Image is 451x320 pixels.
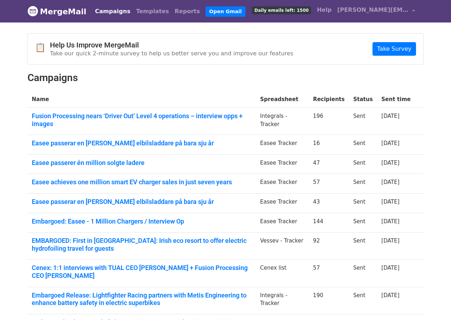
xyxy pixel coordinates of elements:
td: 47 [309,154,349,174]
td: Integrals - Tracker [256,287,309,314]
a: Daily emails left: 1500 [249,3,314,17]
td: Sent [349,154,377,174]
a: Fusion Processing nears ‘Driver Out’ Level 4 operations – interview opps + images [32,112,252,127]
a: [DATE] [381,237,400,244]
span: Daily emails left: 1500 [252,6,311,14]
a: Help [314,3,334,17]
td: Sent [349,174,377,194]
th: Name [27,91,256,108]
td: Sent [349,135,377,155]
a: Embargoed: Easee - 1 Million Chargers / Interview Op [32,217,252,225]
a: Templates [133,4,172,19]
td: Sent [349,108,377,135]
td: Easee Tracker [256,135,309,155]
td: Easee Tracker [256,213,309,232]
td: Easee Tracker [256,174,309,194]
a: [PERSON_NAME][EMAIL_ADDRESS][DOMAIN_NAME] [334,3,418,20]
td: Vessev - Tracker [256,232,309,260]
span: 📋 [35,42,50,53]
th: Sent time [377,91,415,108]
td: 16 [309,135,349,155]
td: 43 [309,194,349,213]
td: 57 [309,260,349,287]
a: [DATE] [381,265,400,271]
th: Status [349,91,377,108]
a: Open Gmail [206,6,245,17]
td: Sent [349,232,377,260]
a: Campaigns [92,4,133,19]
td: Integrals - Tracker [256,108,309,135]
a: [DATE] [381,199,400,205]
a: Reports [172,4,203,19]
td: Sent [349,287,377,314]
a: Embargoed Release: Lightfighter Racing partners with Metis Engineering to enhance battery safety ... [32,291,252,307]
td: Easee Tracker [256,154,309,174]
a: MergeMail [27,4,86,19]
td: 144 [309,213,349,232]
a: [DATE] [381,160,400,166]
h4: Help Us Improve MergeMail [50,41,293,49]
a: Take Survey [373,42,416,56]
td: 92 [309,232,349,260]
td: 190 [309,287,349,314]
a: [DATE] [381,140,400,146]
td: Sent [349,213,377,232]
td: Sent [349,194,377,213]
a: EMBARGOED: First in [GEOGRAPHIC_DATA]: Irish eco resort to offer electric hydrofoiling travel for... [32,237,252,252]
a: Easee achieves one million smart EV charger sales in just seven years [32,178,252,186]
td: Cenex list [256,260,309,287]
th: Recipients [309,91,349,108]
a: [DATE] [381,218,400,225]
p: Take our quick 2-minute survey to help us better serve you and improve our features [50,50,293,57]
a: Cenex: 1:1 interviews with TUAL CEO [PERSON_NAME] + Fusion Processing CEO [PERSON_NAME] [32,264,252,279]
td: 196 [309,108,349,135]
img: MergeMail logo [27,6,38,16]
td: Sent [349,260,377,287]
a: [DATE] [381,292,400,299]
a: [DATE] [381,179,400,185]
h2: Campaigns [27,72,424,84]
a: Easee passerar en [PERSON_NAME] elbilsladdare på bara sju år [32,139,252,147]
th: Spreadsheet [256,91,309,108]
td: Easee Tracker [256,194,309,213]
a: Easee passerar en [PERSON_NAME] elbilsladdare på bara sju år [32,198,252,206]
a: Easee passerer én million solgte ladere [32,159,252,167]
td: 57 [309,174,349,194]
a: [DATE] [381,113,400,119]
span: [PERSON_NAME][EMAIL_ADDRESS][DOMAIN_NAME] [337,6,409,14]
